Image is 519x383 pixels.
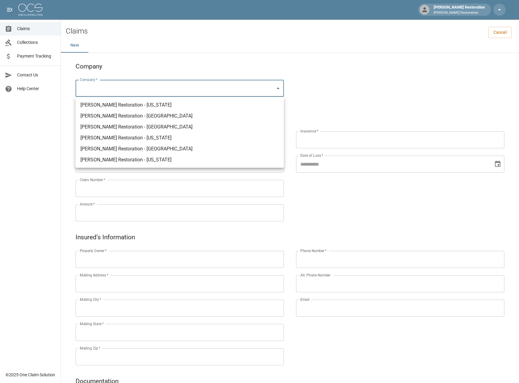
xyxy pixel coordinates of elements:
li: [PERSON_NAME] Restoration - [GEOGRAPHIC_DATA] [76,143,284,154]
li: [PERSON_NAME] Restoration - [GEOGRAPHIC_DATA] [76,111,284,121]
li: [PERSON_NAME] Restoration - [GEOGRAPHIC_DATA] [76,121,284,132]
li: [PERSON_NAME] Restoration - [US_STATE] [76,154,284,165]
li: [PERSON_NAME] Restoration - [US_STATE] [76,132,284,143]
li: [PERSON_NAME] Restoration - [US_STATE] [76,100,284,111]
